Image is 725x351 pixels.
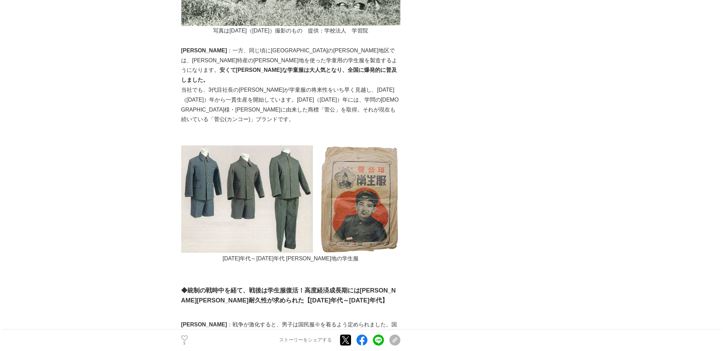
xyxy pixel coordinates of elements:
[279,337,332,343] p: ストーリーをシェアする
[181,322,227,327] strong: [PERSON_NAME]
[181,85,400,125] p: 当社でも、3代目社長の[PERSON_NAME]が学童服の将来性をいち早く見越し、[DATE]（[DATE]）年から一貫生産を開始しています。[DATE]（[DATE]）年には、学問の[DEMO...
[181,144,400,254] img: thumbnail_4b710be0-a40a-11ec-b6bb-9350dbfb2a9f.png
[181,342,188,345] p: 5
[181,144,400,264] p: [DATE]年代～[DATE]年代 [PERSON_NAME]地の学生服
[181,48,227,53] strong: [PERSON_NAME]
[181,46,400,85] p: ：一方、同じ頃に[GEOGRAPHIC_DATA]の[PERSON_NAME]地区では、[PERSON_NAME]特産の[PERSON_NAME]地を使った学童用の学生服を製造するようになります。
[181,320,400,349] p: ：戦争が激化すると、男子は国民服※を着るよう定められました。国民服が制服をかねるようになり、女子はもんぺ姿などが標準とされました。ちなみに戦時中は、当社の工場も軍の管理下となり、学生服ではなく軍...
[181,286,400,305] h3: ◆統制の戦時中を経て、戦後は学生服復活！高度経済成長期には[PERSON_NAME][PERSON_NAME]耐久性が求められた【[DATE]年代～[DATE]年代】
[181,67,397,83] strong: 安くて[PERSON_NAME]な学童服は大人気となり、全国に爆発的に普及しました。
